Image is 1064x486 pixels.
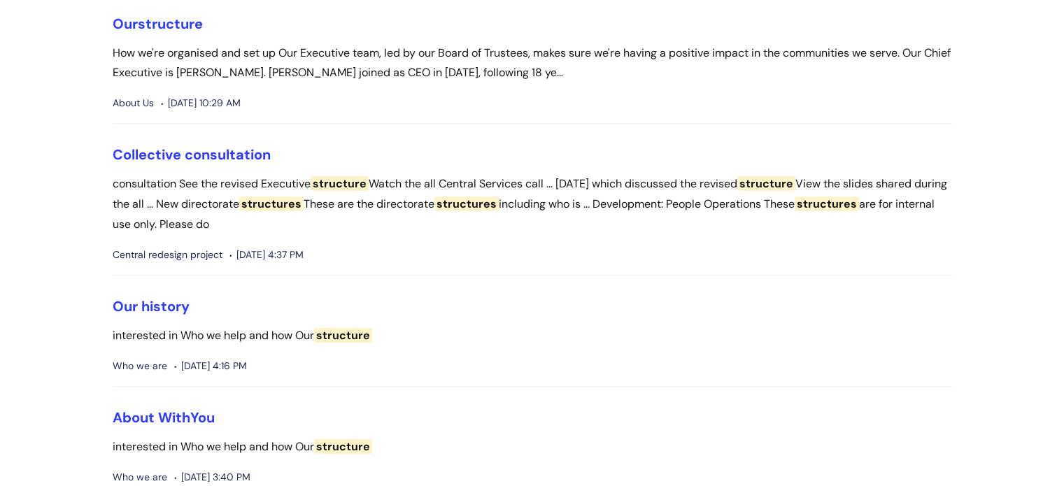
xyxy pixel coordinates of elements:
span: About Us [113,94,154,112]
span: Who we are [113,469,167,486]
a: Our history [113,297,190,315]
span: structures [239,196,304,211]
span: [DATE] 4:16 PM [174,357,247,375]
span: structure [138,15,203,33]
span: structure [311,176,369,191]
span: [DATE] 3:40 PM [174,469,250,486]
span: [DATE] 10:29 AM [161,94,241,112]
a: Ourstructure [113,15,203,33]
span: structures [434,196,499,211]
p: How we're organised and set up Our Executive team, led by our Board of Trustees, makes sure we're... [113,43,952,84]
p: interested in Who we help and how Our [113,326,952,346]
p: consultation See the revised Executive Watch the all Central Services call ... [DATE] which discu... [113,174,952,234]
a: About WithYou [113,408,215,427]
span: [DATE] 4:37 PM [229,246,304,264]
p: interested in Who we help and how Our [113,437,952,457]
span: structures [795,196,859,211]
span: structure [737,176,795,191]
span: structure [314,328,372,343]
span: structure [314,439,372,454]
span: Who we are [113,357,167,375]
span: Central redesign project [113,246,222,264]
a: Collective consultation [113,145,271,164]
